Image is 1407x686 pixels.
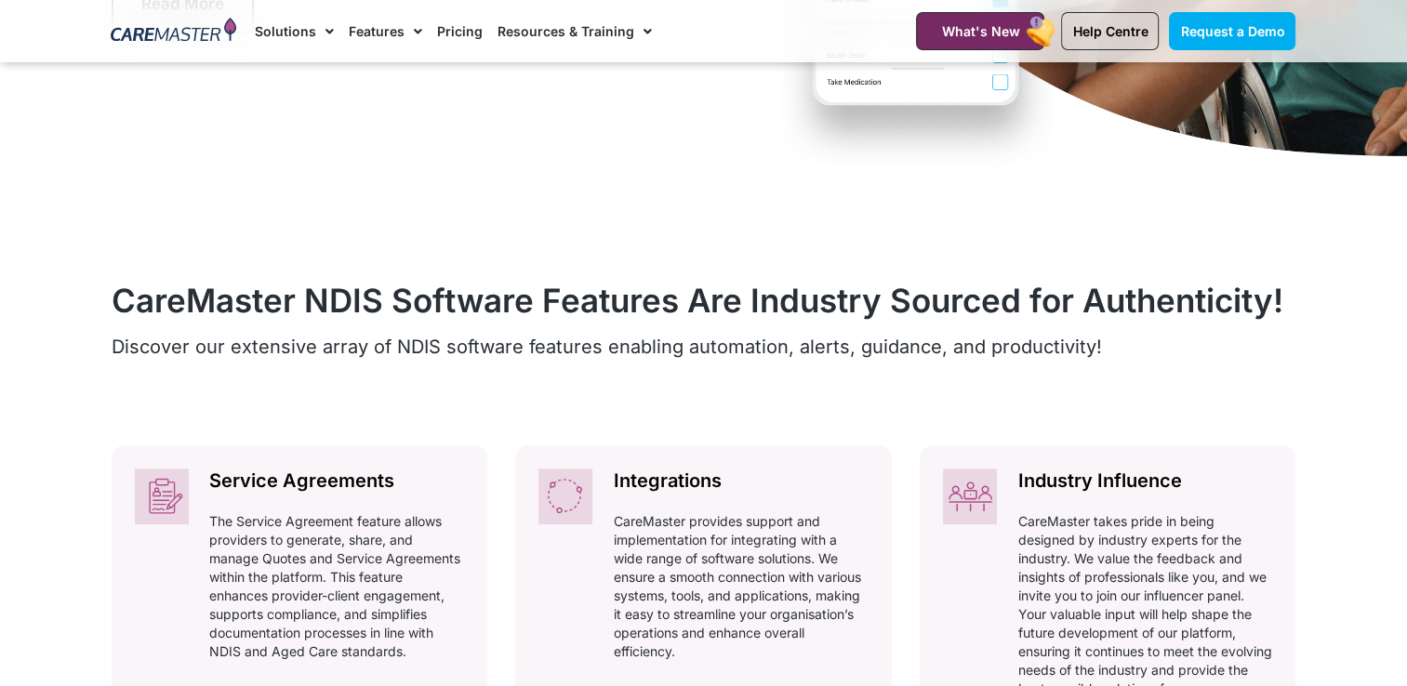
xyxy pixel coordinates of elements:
a: What's New [916,12,1044,50]
a: Request a Demo [1169,12,1295,50]
p: The Service Agreement feature allows providers to generate, share, and manage Quotes and Service ... [209,512,464,661]
p: Discover our extensive array of NDIS software features enabling automation, alerts, guidance, and... [112,333,1296,361]
h2: CareMaster NDIS Software Features Are Industry Sourced for Authenticity! [112,281,1296,320]
h2: Service Agreements [209,468,464,494]
h2: Integrations [614,468,869,494]
img: CareMaster Logo [111,18,236,46]
img: CareMaster NDIS CRM ensures seamless work integration with Xero and MYOB, optimising financial ma... [538,468,592,524]
p: CareMaster provides support and implementation for integrating with a wide range of software solu... [614,512,869,661]
img: Industry-informed, CareMaster NDIS CRM integrates NDIS Support Worker and Participant Apps, showc... [943,468,997,524]
h2: Industry Influence [1018,468,1273,494]
span: What's New [941,23,1019,39]
span: Help Centre [1072,23,1148,39]
span: Request a Demo [1180,23,1284,39]
a: Help Centre [1061,12,1159,50]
